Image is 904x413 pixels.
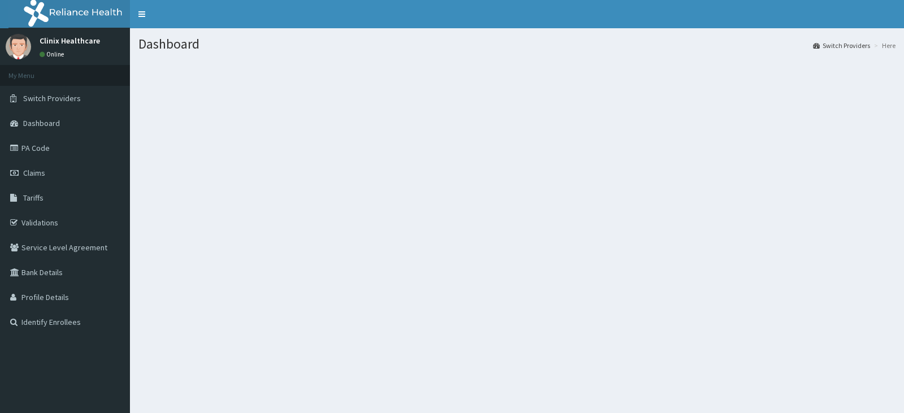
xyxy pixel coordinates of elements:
[871,41,896,50] li: Here
[23,118,60,128] span: Dashboard
[813,41,870,50] a: Switch Providers
[6,34,31,59] img: User Image
[138,37,896,51] h1: Dashboard
[40,50,67,58] a: Online
[23,168,45,178] span: Claims
[23,193,44,203] span: Tariffs
[23,93,81,103] span: Switch Providers
[40,37,100,45] p: Clinix Healthcare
